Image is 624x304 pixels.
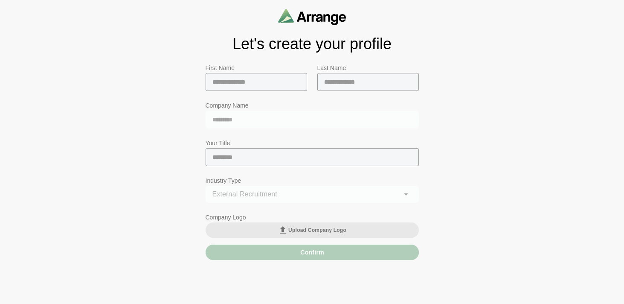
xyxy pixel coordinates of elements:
p: First Name [206,63,307,73]
img: arrangeai-name-small-logo.4d2b8aee.svg [278,9,346,25]
p: Company Logo [206,212,419,222]
span: Upload Company Logo [278,225,346,235]
h1: Let's create your profile [206,35,419,53]
button: Upload Company Logo [206,222,419,238]
p: Industry Type [206,175,419,186]
p: Last Name [317,63,419,73]
p: Your Title [206,138,419,148]
p: Company Name [206,100,419,111]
